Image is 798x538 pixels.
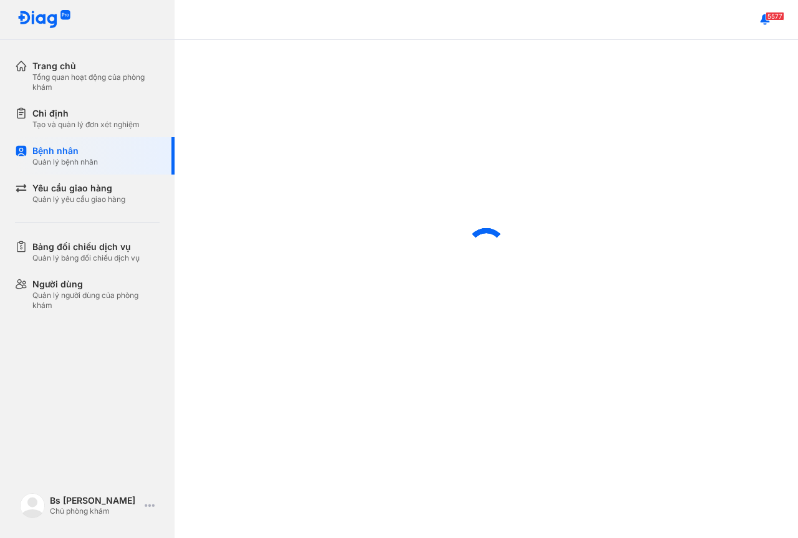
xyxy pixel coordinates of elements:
[32,145,98,157] div: Bệnh nhân
[32,157,98,167] div: Quản lý bệnh nhân
[50,495,140,506] div: Bs [PERSON_NAME]
[32,195,125,204] div: Quản lý yêu cầu giao hàng
[32,253,140,263] div: Quản lý bảng đối chiếu dịch vụ
[50,506,140,516] div: Chủ phòng khám
[20,493,45,518] img: logo
[32,120,140,130] div: Tạo và quản lý đơn xét nghiệm
[32,241,140,253] div: Bảng đối chiếu dịch vụ
[32,107,140,120] div: Chỉ định
[766,12,784,21] span: 5577
[32,291,160,310] div: Quản lý người dùng của phòng khám
[32,182,125,195] div: Yêu cầu giao hàng
[17,10,71,29] img: logo
[32,278,160,291] div: Người dùng
[32,60,160,72] div: Trang chủ
[32,72,160,92] div: Tổng quan hoạt động của phòng khám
